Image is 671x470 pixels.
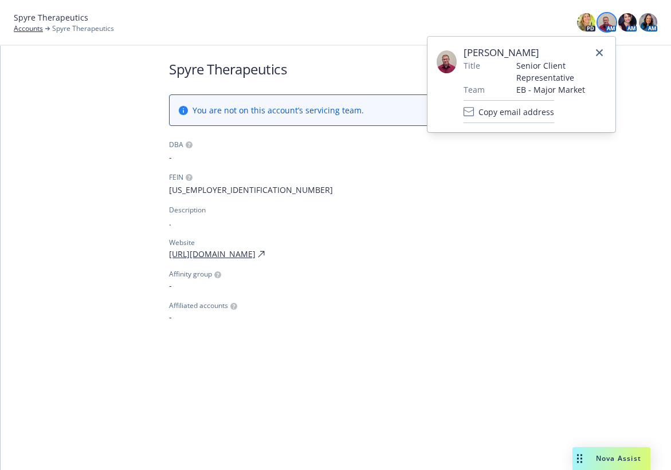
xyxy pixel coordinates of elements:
[169,205,206,215] div: Description
[639,13,657,31] img: photo
[169,172,183,183] div: FEIN
[169,248,256,260] a: [URL][DOMAIN_NAME]
[464,100,554,123] button: Copy email address
[169,279,503,291] span: -
[169,216,503,228] span: .
[52,23,114,34] span: Spyre Therapeutics
[592,46,606,60] a: close
[577,13,595,31] img: photo
[516,84,606,96] span: EB - Major Market
[598,13,616,31] img: photo
[516,60,606,84] span: Senior Client Representative
[193,104,364,116] span: You are not on this account’s servicing team.
[169,60,503,78] h1: Spyre Therapeutics
[464,46,606,60] span: [PERSON_NAME]
[169,238,503,248] div: Website
[437,50,457,73] img: employee photo
[169,184,503,196] span: [US_EMPLOYER_IDENTIFICATION_NUMBER]
[14,23,43,34] a: Accounts
[169,301,228,311] span: Affiliated accounts
[169,151,503,163] span: -
[169,269,212,279] span: Affinity group
[572,447,650,470] button: Nova Assist
[596,453,641,463] span: Nova Assist
[618,13,637,31] img: photo
[14,11,88,23] span: Spyre Therapeutics
[464,60,480,72] span: Title
[572,447,587,470] div: Drag to move
[169,311,503,323] span: -
[464,84,485,96] span: Team
[478,106,554,118] span: Copy email address
[169,140,183,150] div: DBA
